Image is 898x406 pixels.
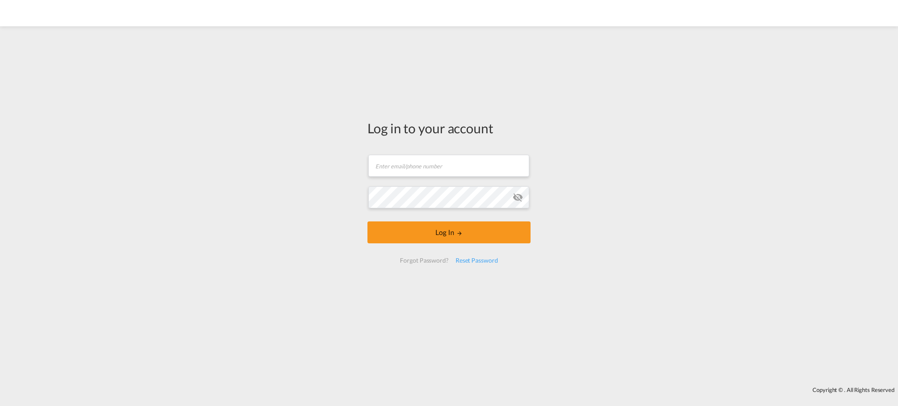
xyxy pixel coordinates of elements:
button: LOGIN [367,221,531,243]
div: Forgot Password? [396,253,452,268]
div: Log in to your account [367,119,531,137]
div: Reset Password [452,253,502,268]
md-icon: icon-eye-off [513,192,523,203]
input: Enter email/phone number [368,155,529,177]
